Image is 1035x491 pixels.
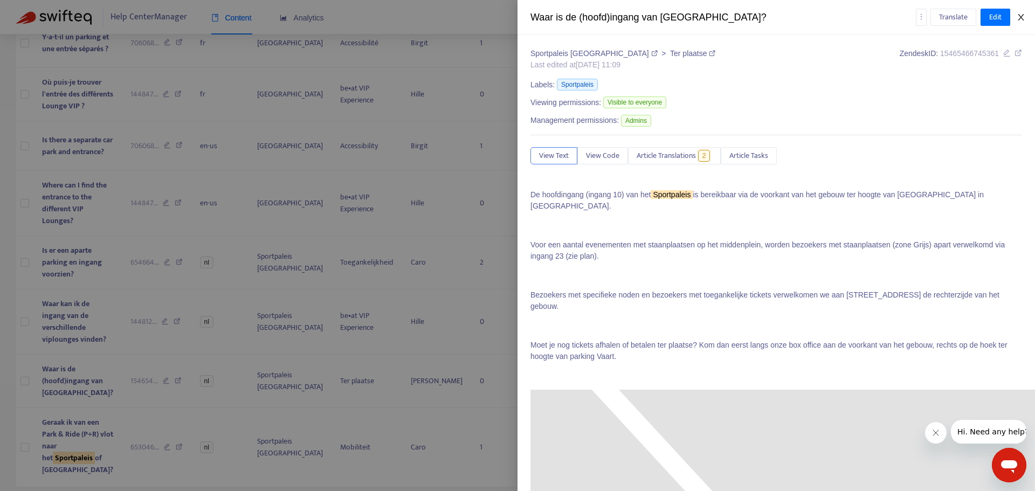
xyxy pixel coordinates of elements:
[698,150,710,162] span: 2
[539,150,569,162] span: View Text
[530,10,916,25] div: Waar is de (hoofd)ingang van [GEOGRAPHIC_DATA]?
[637,150,696,162] span: Article Translations
[530,48,715,59] div: >
[557,79,598,91] span: Sportpaleis
[628,147,721,164] button: Article Translations2
[951,420,1026,444] iframe: Bericht van bedrijf
[1013,12,1029,23] button: Close
[940,49,999,58] span: 15465466745361
[930,9,976,26] button: Translate
[530,49,659,58] a: Sportpaleis [GEOGRAPHIC_DATA]
[6,8,78,16] span: Hi. Need any help?
[530,59,715,71] div: Last edited at [DATE] 11:09
[992,448,1026,482] iframe: Knop om het berichtenvenster te openen
[721,147,777,164] button: Article Tasks
[530,79,555,91] span: Labels:
[577,147,628,164] button: View Code
[530,239,1022,262] p: Voor een aantal evenementen met staanplaatsen op het middenplein, worden bezoekers met staanplaat...
[917,13,925,20] span: more
[586,150,619,162] span: View Code
[530,189,1022,212] p: De hoofdingang (ingang 10) van het is bereikbaar via de voorkant van het gebouw ter hoogte van [G...
[530,147,577,164] button: View Text
[939,11,968,23] span: Translate
[603,96,666,108] span: Visible to everyone
[530,115,619,126] span: Management permissions:
[729,150,768,162] span: Article Tasks
[621,115,651,127] span: Admins
[981,9,1010,26] button: Edit
[530,289,1022,312] p: Bezoekers met specifieke noden en bezoekers met toegankelijke tickets verwelkomen we aan [STREET_...
[925,422,947,444] iframe: Bericht sluiten
[670,49,715,58] a: Ter plaatse
[530,97,601,108] span: Viewing permissions:
[900,48,1022,71] div: Zendesk ID:
[916,9,927,26] button: more
[1017,13,1025,22] span: close
[989,11,1002,23] span: Edit
[651,190,693,199] sqkw: Sportpaleis
[530,340,1022,362] p: Moet je nog tickets afhalen of betalen ter plaatse? Kom dan eerst langs onze box office aan de vo...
